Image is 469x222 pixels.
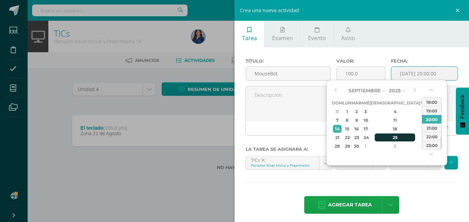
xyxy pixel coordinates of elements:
[353,133,361,141] div: 23
[422,123,441,132] div: 21:00
[422,98,441,106] div: 18:00
[375,142,415,150] div: 2
[420,99,428,107] th: Vie
[421,116,427,124] div: 12
[343,99,352,107] th: Lun
[272,34,293,42] span: Examen
[333,116,342,124] div: 7
[246,156,332,169] a: TICs 'A'Párvulos Nivel Inicial y Preprimaria
[422,132,441,141] div: 22:00
[353,142,361,150] div: 30
[389,87,401,94] span: 2025
[421,142,427,150] div: 3
[265,21,300,47] a: Examen
[336,58,385,64] label: Valor:
[459,94,466,119] span: Feedback
[341,34,355,42] span: Aviso
[334,21,363,47] a: Aviso
[337,67,385,80] input: Puntos máximos
[344,108,351,115] div: 1
[251,163,314,168] div: Párvulos Nivel Inicial y Preprimaria
[375,125,415,133] div: 18
[353,125,361,133] div: 16
[328,196,372,213] span: Agregar tarea
[234,21,264,47] a: Tarea
[333,142,342,150] div: 28
[308,34,326,42] span: Evento
[344,116,351,124] div: 8
[362,108,368,115] div: 3
[344,133,351,141] div: 22
[456,87,469,135] button: Feedback - Mostrar encuesta
[344,125,351,133] div: 15
[421,125,427,133] div: 19
[375,108,415,115] div: 4
[246,67,331,80] input: Título
[348,87,381,94] span: Septiembre
[333,108,342,115] div: 31
[333,125,342,133] div: 14
[422,141,441,149] div: 23:00
[246,58,331,64] label: Título:
[362,125,368,133] div: 17
[421,108,427,115] div: 5
[421,133,427,141] div: 26
[375,116,415,124] div: 11
[422,115,441,123] div: 20:00
[362,116,368,124] div: 10
[370,99,420,107] th: [DEMOGRAPHIC_DATA]
[242,34,257,42] span: Tarea
[251,156,314,163] div: TICs 'A'
[362,142,368,150] div: 1
[362,133,368,141] div: 24
[391,58,458,64] label: Fecha:
[375,133,415,141] div: 25
[344,142,351,150] div: 29
[332,99,343,107] th: Dom
[246,147,458,152] label: La tarea se asignará a:
[352,99,362,107] th: Mar
[362,99,370,107] th: Mié
[353,108,361,115] div: 2
[353,116,361,124] div: 9
[391,67,458,80] input: Fecha de entrega
[333,133,342,141] div: 21
[422,106,441,115] div: 19:00
[300,21,333,47] a: Evento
